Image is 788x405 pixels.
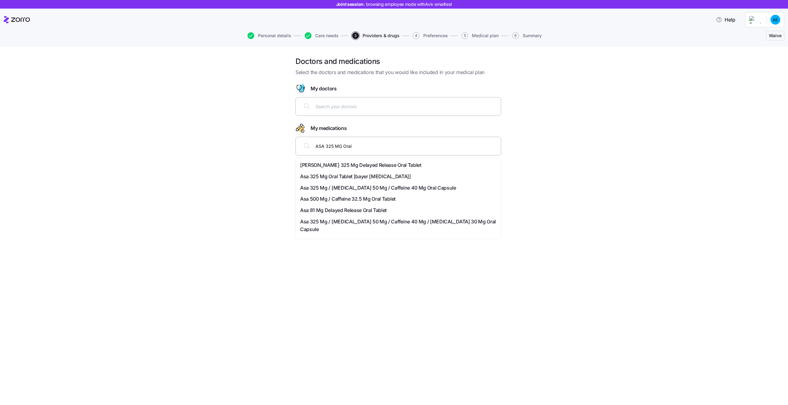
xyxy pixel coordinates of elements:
[295,84,306,93] svg: Doctor figure
[295,123,306,133] svg: Drugs
[766,31,784,41] button: Waive
[472,33,499,38] span: Medical plan
[246,32,291,39] a: Personal details
[749,16,762,23] img: Employer logo
[300,173,411,180] span: Asa 325 Mg Oral Tablet [bayer [MEDICAL_DATA]]
[351,32,400,39] a: 3Providers & drugs
[305,32,339,39] button: Care needs
[461,32,499,39] button: 5Medical plan
[423,33,448,38] span: Preferences
[770,15,780,25] img: 22dae0004eb673b357895ebc1bf474d8
[304,32,339,39] a: Care needs
[316,143,497,149] input: Search your medications
[512,32,519,39] span: 6
[258,33,291,38] span: Personal details
[315,33,339,38] span: Care needs
[295,69,501,76] span: Select the doctors and medications that you would like included in your medical plan
[300,184,456,192] span: Asa 325 Mg / [MEDICAL_DATA] 50 Mg / Caffeine 40 Mg Oral Capsule
[247,32,291,39] button: Personal details
[311,124,347,132] span: My medications
[523,33,542,38] span: Summary
[300,218,497,233] span: Asa 325 Mg / [MEDICAL_DATA] 50 Mg / Caffeine 40 Mg / [MEDICAL_DATA] 30 Mg Oral Capsule
[300,206,387,214] span: Asa 81 Mg Delayed Release Oral Tablet
[461,32,468,39] span: 5
[366,1,452,7] span: browsing employee mode with Aviv emailtest
[413,32,420,39] span: 4
[300,195,396,203] span: Asa 500 Mg / Caffeine 32.5 Mg Oral Tablet
[352,32,359,39] span: 3
[413,32,448,39] button: 4Preferences
[300,161,421,169] span: [PERSON_NAME] 325 Mg Delayed Release Oral Tablet
[311,85,337,92] span: My doctors
[316,103,497,110] input: Search your doctors
[352,32,400,39] button: 3Providers & drugs
[295,57,501,66] h1: Doctors and medications
[512,32,542,39] button: 6Summary
[363,33,400,38] span: Providers & drugs
[769,33,782,39] span: Waive
[711,14,740,26] button: Help
[336,1,452,7] span: Joint session:
[716,16,735,23] span: Help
